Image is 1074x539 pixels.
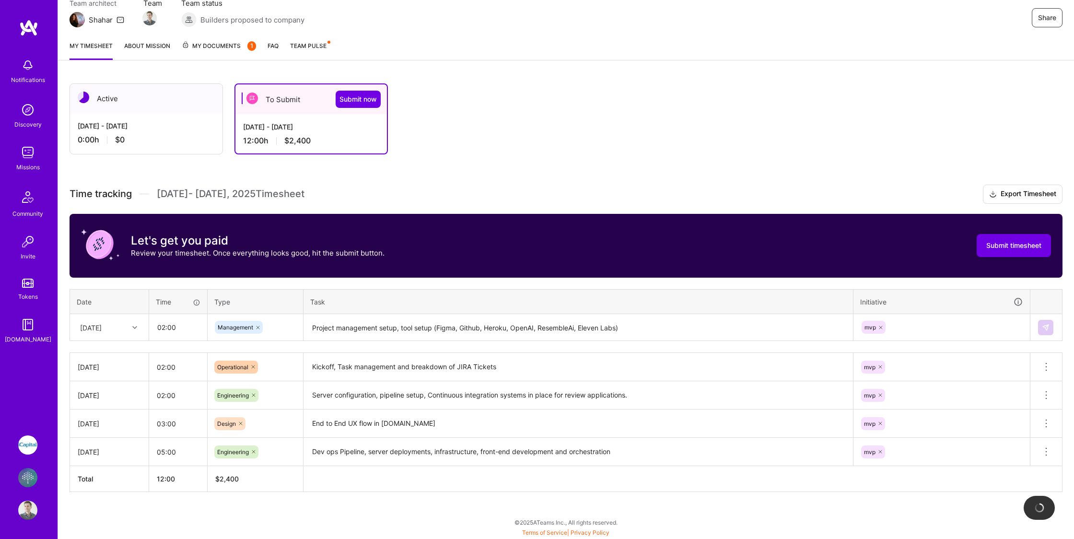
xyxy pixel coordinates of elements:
[1038,13,1056,23] span: Share
[78,362,141,372] div: [DATE]
[571,529,609,536] a: Privacy Policy
[78,135,215,145] div: 0:00 h
[217,363,248,371] span: Operational
[860,296,1023,307] div: Initiative
[18,292,38,302] div: Tokens
[16,186,39,209] img: Community
[864,324,876,331] span: mvp
[78,419,141,429] div: [DATE]
[70,12,85,27] img: Team Architect
[143,10,156,26] a: Team Member Avatar
[977,234,1051,257] button: Submit timesheet
[132,325,137,330] i: icon Chevron
[124,41,170,60] a: About Mission
[18,100,37,119] img: discovery
[157,188,304,200] span: [DATE] - [DATE] , 2025 Timesheet
[182,41,256,60] a: My Documents1
[1042,324,1050,331] img: Submit
[117,16,124,23] i: icon Mail
[243,122,379,132] div: [DATE] - [DATE]
[268,41,279,60] a: FAQ
[131,248,385,258] p: Review your timesheet. Once everything looks good, hit the submit button.
[78,92,89,103] img: Active
[14,119,42,129] div: Discovery
[18,143,37,162] img: teamwork
[217,392,249,399] span: Engineering
[304,439,852,465] textarea: Dev ops Pipeline, server deployments, infrastructure, front-end development and orchestration
[1034,502,1045,514] img: loading
[70,41,113,60] a: My timesheet
[864,420,876,427] span: mvp
[19,19,38,36] img: logo
[18,501,37,520] img: User Avatar
[304,410,852,437] textarea: End to End UX flow in [DOMAIN_NAME]
[58,510,1074,534] div: © 2025 ATeams Inc., All rights reserved.
[247,41,256,51] div: 1
[235,84,387,114] div: To Submit
[5,334,51,344] div: [DOMAIN_NAME]
[522,529,567,536] a: Terms of Service
[11,75,45,85] div: Notifications
[246,93,258,104] img: To Submit
[304,315,852,340] textarea: Project management setup, tool setup (Figma, Github, Heroku, OpenAI, ResembleAi, Eleven Labs)
[284,136,311,146] span: $2,400
[986,241,1041,250] span: Submit timesheet
[182,41,256,51] span: My Documents
[115,135,125,145] span: $0
[522,529,609,536] span: |
[131,234,385,248] h3: Let's get you paid
[304,289,853,314] th: Task
[70,466,149,492] th: Total
[290,42,327,49] span: Team Pulse
[16,501,40,520] a: User Avatar
[16,435,40,455] a: iCapital: Build and maintain RESTful API
[18,315,37,334] img: guide book
[21,251,35,261] div: Invite
[149,411,207,436] input: HH:MM
[149,354,207,380] input: HH:MM
[70,188,132,200] span: Time tracking
[80,322,102,332] div: [DATE]
[149,383,207,408] input: HH:MM
[12,209,43,219] div: Community
[142,11,157,25] img: Team Member Avatar
[78,121,215,131] div: [DATE] - [DATE]
[18,232,37,251] img: Invite
[304,382,852,409] textarea: Server configuration, pipeline setup, Continuous integration systems in place for review applicat...
[218,324,253,331] span: Management
[150,315,207,340] input: HH:MM
[243,136,379,146] div: 12:00 h
[339,94,377,104] span: Submit now
[864,363,876,371] span: mvp
[1038,320,1054,335] div: null
[200,15,304,25] span: Builders proposed to company
[336,91,381,108] button: Submit now
[217,420,236,427] span: Design
[1032,8,1062,27] button: Share
[290,41,329,60] a: Team Pulse
[149,439,207,465] input: HH:MM
[70,289,149,314] th: Date
[304,354,852,380] textarea: Kickoff, Task management and breakdown of JIRA Tickets
[89,15,113,25] div: Shahar
[78,390,141,400] div: [DATE]
[18,468,37,487] img: Flowcarbon: AI Memory Company
[18,56,37,75] img: bell
[18,435,37,455] img: iCapital: Build and maintain RESTful API
[864,448,876,456] span: mvp
[215,475,239,483] span: $ 2,400
[864,392,876,399] span: mvp
[208,289,304,314] th: Type
[70,84,222,113] div: Active
[22,279,34,288] img: tokens
[217,448,249,456] span: Engineering
[156,297,200,307] div: Time
[81,225,119,264] img: coin
[78,447,141,457] div: [DATE]
[989,189,997,199] i: icon Download
[16,162,40,172] div: Missions
[16,468,40,487] a: Flowcarbon: AI Memory Company
[149,466,208,492] th: 12:00
[983,185,1062,204] button: Export Timesheet
[181,12,197,27] img: Builders proposed to company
